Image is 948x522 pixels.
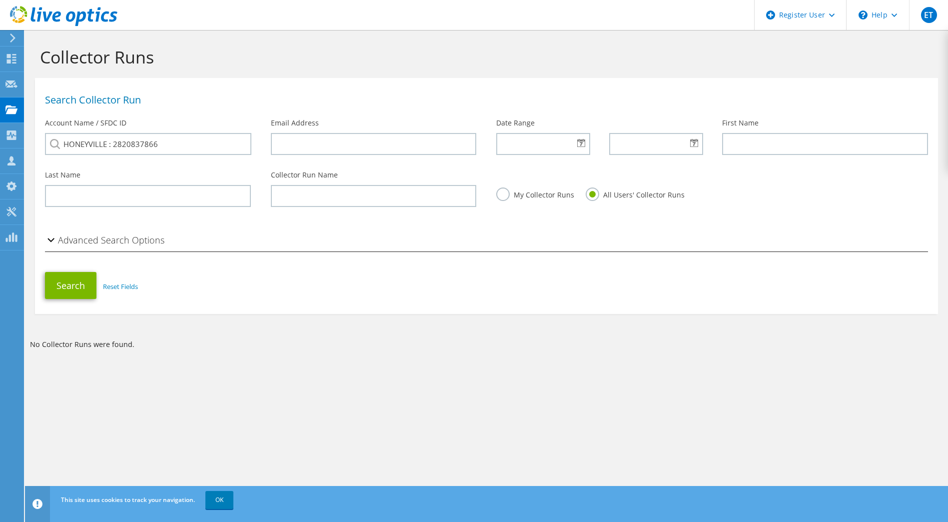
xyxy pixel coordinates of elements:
label: My Collector Runs [496,187,574,200]
label: Email Address [271,118,319,128]
a: Reset Fields [103,282,138,291]
label: Last Name [45,170,80,180]
h2: Advanced Search Options [45,230,164,250]
svg: \n [859,10,868,19]
span: ET [921,7,937,23]
label: First Name [722,118,759,128]
h1: Search Collector Run [45,95,923,105]
span: This site uses cookies to track your navigation. [61,495,195,504]
label: All Users' Collector Runs [586,187,685,200]
label: Account Name / SFDC ID [45,118,126,128]
label: Date Range [496,118,535,128]
p: No Collector Runs were found. [30,339,943,350]
h1: Collector Runs [40,46,928,67]
button: Search [45,272,96,299]
a: OK [205,491,233,509]
label: Collector Run Name [271,170,338,180]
